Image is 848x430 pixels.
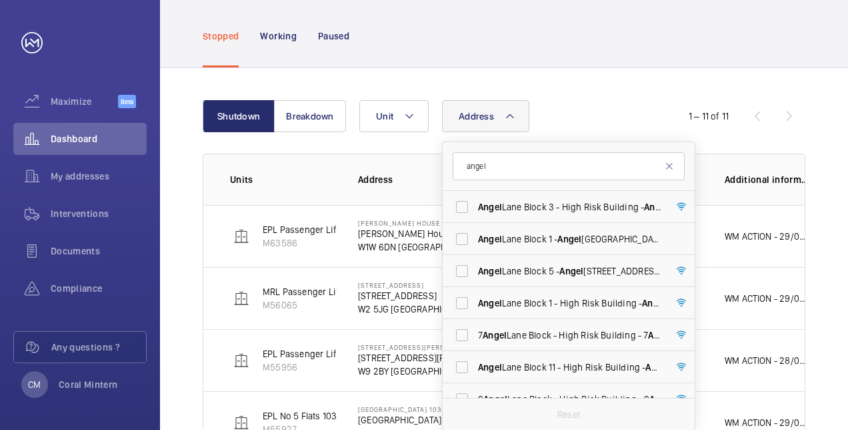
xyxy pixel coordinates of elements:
[478,232,661,246] span: Lane Block 1 - [GEOGRAPHIC_DATA]
[442,100,529,132] button: Address
[51,341,146,354] span: Any questions ?
[233,353,249,369] img: elevator.svg
[725,230,810,243] p: WM ACTION - 29/08 - Engineer re attending for details on rollers 28/08 - New rollers required
[263,361,339,374] p: M55956
[478,200,661,214] span: Lane Block 3 - High Risk Building - [STREET_ADDRESS]
[478,329,661,342] span: 7 Lane Block - High Risk Building - 7 [STREET_ADDRESS]
[233,290,249,306] img: elevator.svg
[358,219,470,227] p: [PERSON_NAME] House - High Risk Building
[478,296,661,310] span: Lane Block 1 - High Risk Building - [STREET_ADDRESS]
[725,354,810,367] p: WM ACTION - 28/08 - Guide rail shoe liners required, to be ordered
[260,29,296,43] p: Working
[263,285,364,298] p: MRL Passenger Lift SELE
[648,330,672,341] span: Angel
[59,378,118,391] p: Coral Mintern
[358,365,470,378] p: W9 2BY [GEOGRAPHIC_DATA]
[725,173,810,186] p: Additional information
[649,394,673,405] span: Angel
[230,173,337,186] p: Units
[358,302,470,316] p: W2 5JG [GEOGRAPHIC_DATA]
[51,244,147,258] span: Documents
[478,393,661,406] span: 9 Lane Block - High Risk Building - 9 [STREET_ADDRESS]
[203,100,275,132] button: Shutdown
[358,351,470,365] p: [STREET_ADDRESS][PERSON_NAME]
[263,347,339,361] p: EPL Passenger Lift
[358,281,470,289] p: [STREET_ADDRESS]
[459,111,494,122] span: Address
[478,202,502,212] span: Angel
[645,362,669,373] span: Angel
[358,240,470,254] p: W1W 6DN [GEOGRAPHIC_DATA]
[478,264,661,278] span: Lane Block 5 - [STREET_ADDRESS]
[725,292,810,305] p: WM ACTION - 29/08 - New brake switches required, sourcing eta
[557,408,580,421] p: Reset
[51,170,147,183] span: My addresses
[478,362,502,373] span: Angel
[263,298,364,312] p: M56065
[557,234,581,244] span: Angel
[644,202,668,212] span: Angel
[51,282,147,295] span: Compliance
[642,298,666,308] span: Angel
[358,405,470,413] p: [GEOGRAPHIC_DATA] 103-120 - High Risk Building
[478,298,502,308] span: Angel
[453,152,685,180] input: Search by address
[233,228,249,244] img: elevator.svg
[274,100,346,132] button: Breakdown
[318,29,349,43] p: Paused
[376,111,393,122] span: Unit
[689,110,729,123] div: 1 – 11 of 11
[358,413,470,427] p: [GEOGRAPHIC_DATA] D Flats 103-120
[263,223,359,236] p: EPL Passenger Lift No 1
[51,95,118,108] span: Maximize
[263,236,359,250] p: M63586
[28,378,41,391] p: CM
[51,132,147,146] span: Dashboard
[358,343,470,351] p: [STREET_ADDRESS][PERSON_NAME]
[358,227,470,240] p: [PERSON_NAME] House
[359,100,429,132] button: Unit
[483,330,507,341] span: Angel
[478,266,502,276] span: Angel
[725,416,810,429] p: WM ACTION - 29/08 - Chasing for door belt
[203,29,239,43] p: Stopped
[358,173,470,186] p: Address
[478,234,502,244] span: Angel
[51,207,147,220] span: Interventions
[263,409,377,423] p: EPL No 5 Flats 103-120 Blk D
[358,289,470,302] p: [STREET_ADDRESS]
[118,95,136,108] span: Beta
[483,394,507,405] span: Angel
[478,361,661,374] span: Lane Block 11 - High Risk Building - [STREET_ADDRESS]
[559,266,583,276] span: Angel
